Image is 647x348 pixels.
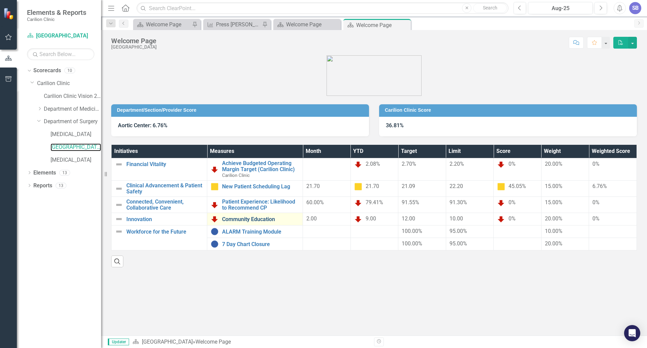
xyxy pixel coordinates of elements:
span: 22.20 [450,183,463,189]
td: Double-Click to Edit Right Click for Context Menu [207,158,303,181]
td: Double-Click to Edit Right Click for Context Menu [112,225,207,250]
img: Below Plan [354,199,362,207]
strong: 36.81% [386,122,404,129]
div: [GEOGRAPHIC_DATA] [111,45,157,50]
img: Below Plan [211,165,219,173]
img: Not Defined [115,185,123,193]
span: 20.00% [545,240,562,247]
div: 10 [64,68,75,74]
a: Welcome Page [135,20,190,29]
div: » [132,338,369,346]
span: 12.00 [402,215,415,222]
img: Below Plan [354,215,362,223]
a: Department of Surgery [44,118,101,126]
a: ALARM Training Module [222,229,299,235]
img: Not Defined [115,160,123,168]
td: Double-Click to Edit Right Click for Context Menu [112,181,207,197]
img: carilion%20clinic%20logo%202.0.png [327,55,422,96]
small: Carilion Clinic [27,17,86,22]
span: Elements & Reports [27,8,86,17]
a: Department of Medicine [44,105,101,113]
div: Welcome Page [356,21,409,29]
span: 60.00% [306,199,324,206]
button: SB [629,2,641,14]
td: Double-Click to Edit Right Click for Context Menu [207,181,303,197]
span: 15.00% [545,199,562,206]
span: 2.20% [450,161,464,167]
span: 21.70 [366,183,379,189]
a: 7 Day Chart Closure [222,241,299,247]
a: [GEOGRAPHIC_DATA] [27,32,94,40]
img: Below Plan [211,201,219,209]
span: 91.55% [402,199,419,206]
a: [MEDICAL_DATA] [51,156,101,164]
a: [MEDICAL_DATA] [51,131,101,138]
span: 0% [509,216,516,222]
td: Double-Click to Edit Right Click for Context Menu [112,158,207,181]
img: Caution [354,183,362,191]
img: Below Plan [354,160,362,168]
span: 20.00% [545,161,562,167]
div: 13 [59,170,70,176]
a: Workforce for the Future [126,229,204,235]
div: Welcome Page [286,20,339,29]
a: Carilion Clinic Vision 2025 Scorecard [44,92,101,100]
a: Community Education [222,216,299,222]
input: Search ClearPoint... [136,2,509,14]
img: Not Defined [115,227,123,236]
span: 0% [592,215,599,222]
span: Carilion Clinic [222,172,250,178]
a: Financial Vitality [126,161,204,167]
td: Double-Click to Edit Right Click for Context Menu [207,213,303,225]
div: Welcome Page [111,37,157,45]
a: Patient Experience: Likelihood to Recommend CP [222,199,299,211]
span: 0% [592,161,599,167]
td: Double-Click to Edit Right Click for Context Menu [112,197,207,213]
span: 91.30% [450,199,467,206]
a: Clinical Advancement & Patient Safety [126,183,204,194]
a: Reports [33,182,52,190]
a: Welcome Page [275,20,339,29]
a: [GEOGRAPHIC_DATA] [51,143,101,151]
img: Caution [497,183,505,191]
img: Below Plan [497,160,505,168]
h3: Carilion Clinic Score [385,108,634,113]
a: Scorecards [33,67,61,75]
strong: Aortic Center: 6.76% [118,122,167,129]
h3: Department/Section/Provider Score [117,108,366,113]
a: Innovation [126,216,204,222]
div: Press [PERSON_NAME]: Friendliness & courtesy of care provider [216,20,260,29]
img: Not Defined [115,215,123,223]
span: 0% [509,161,516,167]
span: 21.70 [306,183,320,189]
span: 2.08% [366,161,380,167]
span: Search [483,5,497,10]
span: 95.00% [450,228,467,234]
span: 15.00% [545,183,562,189]
span: 9.00 [366,216,376,222]
button: Aug-25 [528,2,593,14]
div: Welcome Page [146,20,190,29]
span: 2.00 [306,215,317,222]
img: No Information [211,240,219,248]
img: Caution [211,183,219,191]
a: Achieve Budgeted Operating Margin Target (Carilion Clinic) [222,160,299,172]
td: Double-Click to Edit Right Click for Context Menu [112,213,207,225]
a: Press [PERSON_NAME]: Friendliness & courtesy of care provider [205,20,260,29]
a: Carilion Clinic [37,80,101,87]
span: 10.00 [450,215,463,222]
a: Connected, Convenient, Collaborative Care [126,199,204,211]
span: 79.41% [366,199,383,206]
div: Aug-25 [530,4,590,12]
span: Updater [108,339,129,345]
img: No Information [211,227,219,236]
td: Double-Click to Edit Right Click for Context Menu [207,197,303,213]
img: Below Plan [211,215,219,223]
img: ClearPoint Strategy [3,8,15,20]
span: 6.76% [592,183,607,189]
a: [GEOGRAPHIC_DATA] [142,339,193,345]
img: Below Plan [497,199,505,207]
td: Double-Click to Edit Right Click for Context Menu [207,225,303,238]
a: New Patient Scheduling Lag [222,184,299,190]
img: Below Plan [497,215,505,223]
